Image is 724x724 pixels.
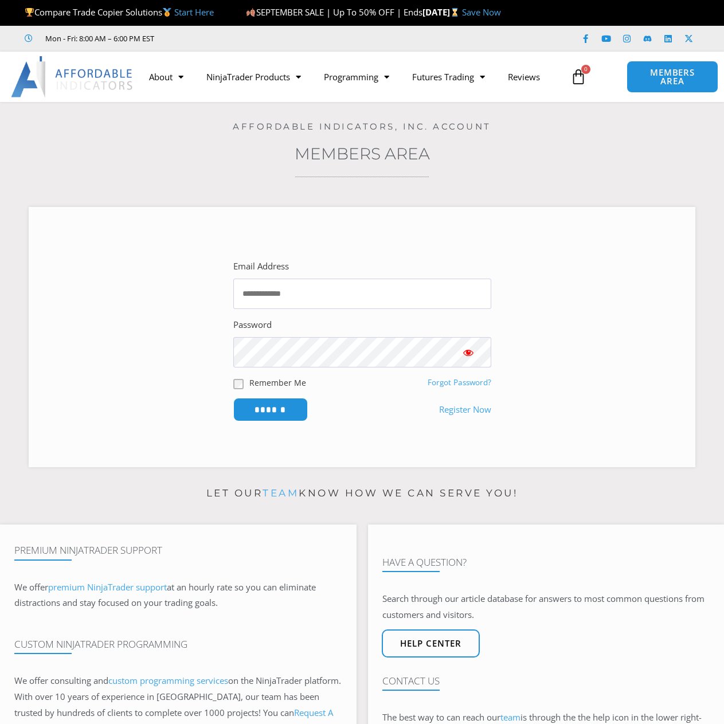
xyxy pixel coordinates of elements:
a: Start Here [174,6,214,18]
a: Affordable Indicators, Inc. Account [233,121,491,132]
a: premium NinjaTrader support [48,581,167,593]
a: team [500,711,521,723]
h4: Contact Us [382,675,710,687]
a: team [263,487,299,499]
strong: [DATE] [422,6,462,18]
p: Search through our article database for answers to most common questions from customers and visit... [382,591,710,623]
a: Futures Trading [401,64,496,90]
iframe: Customer reviews powered by Trustpilot [170,33,342,44]
img: 🏆 [25,8,34,17]
a: Register Now [439,402,491,418]
img: 🍂 [246,8,255,17]
label: Email Address [233,259,289,275]
span: MEMBERS AREA [639,68,706,85]
button: Show password [445,337,491,367]
span: 0 [581,65,590,74]
a: NinjaTrader Products [195,64,312,90]
img: LogoAI [11,56,134,97]
a: Forgot Password? [428,377,491,388]
a: MEMBERS AREA [627,61,718,93]
a: Help center [382,629,480,658]
h4: Premium NinjaTrader Support [14,545,342,556]
span: We offer consulting and [14,675,228,686]
label: Remember Me [249,377,306,389]
label: Password [233,317,272,333]
a: About [138,64,195,90]
img: 🥇 [163,8,171,17]
a: custom programming services [108,675,228,686]
a: Save Now [462,6,501,18]
img: ⌛ [451,8,459,17]
h4: Custom NinjaTrader Programming [14,639,342,650]
span: SEPTEMBER SALE | Up To 50% OFF | Ends [246,6,422,18]
a: Programming [312,64,401,90]
a: 0 [553,60,604,93]
a: Reviews [496,64,551,90]
nav: Menu [138,64,565,90]
a: Members Area [295,144,430,163]
span: Help center [400,639,461,648]
span: Compare Trade Copier Solutions [25,6,214,18]
span: We offer [14,581,48,593]
h4: Have A Question? [382,557,710,568]
span: Mon - Fri: 8:00 AM – 6:00 PM EST [42,32,154,45]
